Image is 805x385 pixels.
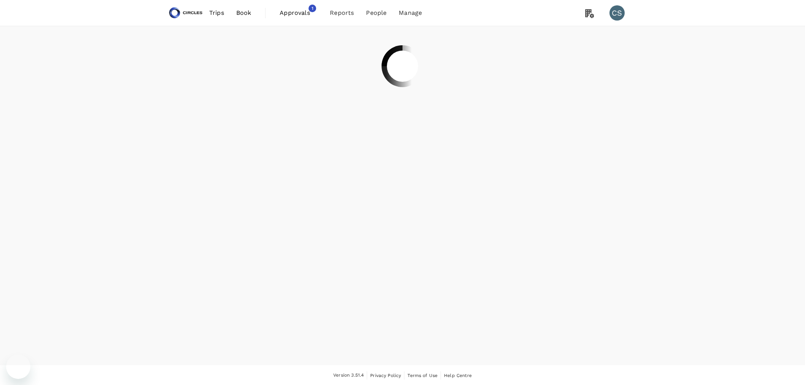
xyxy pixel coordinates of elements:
span: Approvals [280,8,318,17]
span: Version 3.51.4 [333,372,364,379]
span: Trips [209,8,224,17]
a: Terms of Use [407,371,437,380]
span: Manage [399,8,422,17]
div: CS [609,5,625,21]
iframe: Button to launch messaging window [6,355,30,379]
a: Help Centre [444,371,472,380]
span: Reports [330,8,354,17]
span: Privacy Policy [370,373,401,378]
a: Privacy Policy [370,371,401,380]
img: Circles [168,5,203,21]
span: Terms of Use [407,373,437,378]
span: People [366,8,387,17]
span: Book [236,8,251,17]
span: Help Centre [444,373,472,378]
span: 1 [309,5,316,12]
